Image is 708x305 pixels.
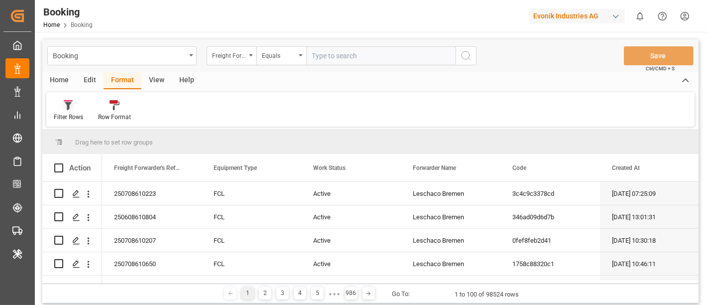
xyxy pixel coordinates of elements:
div: FCL [202,182,301,205]
div: ● ● ● [329,290,340,298]
div: Booking [43,4,93,19]
button: open menu [47,46,197,65]
div: 250708610207 [102,229,202,252]
div: Help [172,72,202,89]
span: Code [512,164,526,171]
div: Press SPACE to select this row. [42,205,102,229]
input: Type to search [306,46,456,65]
button: Save [624,46,694,65]
div: Leschaco Bremen [401,252,500,275]
div: 2 [259,287,271,300]
div: Active [301,229,401,252]
div: Active [301,205,401,228]
div: View [141,72,172,89]
div: 1758c88320c1 [500,252,600,275]
div: 250708610650 [102,252,202,275]
div: Home [42,72,76,89]
div: Edit [76,72,104,89]
div: FCL [202,276,301,299]
span: Equipment Type [214,164,257,171]
div: [DATE] 06:43:31 [600,276,700,299]
div: [DATE] 10:30:18 [600,229,700,252]
button: open menu [256,46,306,65]
div: Action [69,163,91,172]
div: 3 [276,287,289,300]
div: Equals [262,49,296,60]
a: Home [43,21,60,28]
button: search button [456,46,476,65]
div: [DATE] 13:01:31 [600,205,700,228]
div: Press SPACE to select this row. [42,182,102,205]
div: Press SPACE to select this row. [42,229,102,252]
div: Go To: [392,289,410,299]
div: FCL [202,252,301,275]
div: Active [301,252,401,275]
div: [DATE] 10:46:11 [600,252,700,275]
div: Leschaco Bremen [401,205,500,228]
span: Ctrl/CMD + S [646,65,675,72]
div: 5 [311,287,324,300]
div: Format [104,72,141,89]
div: Press SPACE to select this row. [42,252,102,276]
div: Press SPACE to select this row. [42,276,102,299]
div: FCL [202,205,301,228]
div: 4 [294,287,306,300]
div: 346ad09d6d7b [500,205,600,228]
div: 250708610223 [102,182,202,205]
div: Active [301,182,401,205]
button: open menu [207,46,256,65]
div: Evonik Industries AG [529,9,625,23]
div: [PERSON_NAME] [401,276,500,299]
div: 1020250965 [102,276,202,299]
span: Freight Forwarder's Reference No. [114,164,181,171]
span: Forwarder Name [413,164,456,171]
span: Created At [612,164,640,171]
div: 250608610804 [102,205,202,228]
div: 986 [345,287,357,300]
button: Help Center [651,5,674,27]
div: Freight Forwarder's Reference No. [212,49,246,60]
div: Row Format [98,113,131,122]
div: 0fef8feb2d41 [500,229,600,252]
div: Booking [53,49,186,61]
div: 1 to 100 of 98524 rows [455,290,519,300]
button: show 0 new notifications [629,5,651,27]
div: afe75d46bb34 [500,276,600,299]
div: FCL [202,229,301,252]
div: 1 [241,287,254,300]
div: Filter Rows [54,113,83,122]
div: 3c4c9c3378cd [500,182,600,205]
span: Drag here to set row groups [75,139,153,146]
div: [DATE] 07:25:09 [600,182,700,205]
span: Work Status [313,164,346,171]
button: Evonik Industries AG [529,6,629,25]
div: Leschaco Bremen [401,229,500,252]
div: Active [301,276,401,299]
div: Leschaco Bremen [401,182,500,205]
